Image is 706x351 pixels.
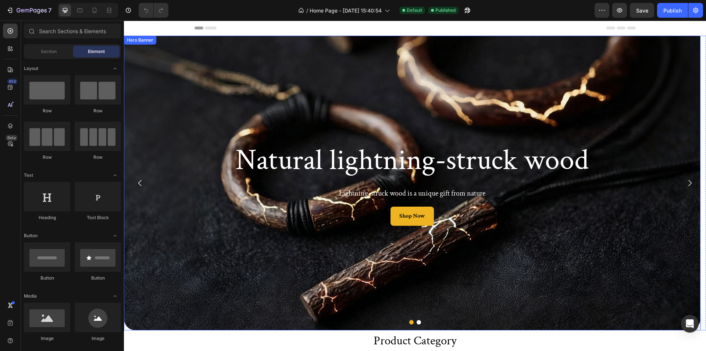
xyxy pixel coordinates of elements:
[435,7,456,14] span: Published
[306,7,308,14] span: /
[24,24,121,38] input: Search Sections & Elements
[139,3,168,18] div: Undo/Redo
[310,7,382,14] span: Home Page - [DATE] 15:40:54
[24,335,70,342] div: Image
[109,63,121,74] span: Toggle open
[285,299,290,304] button: Dot
[75,275,121,281] div: Button
[24,232,38,239] span: Button
[630,3,654,18] button: Save
[109,290,121,302] span: Toggle open
[681,315,699,333] div: Open Intercom Messenger
[24,154,70,161] div: Row
[124,21,706,351] iframe: Design area
[24,65,38,72] span: Layout
[3,3,55,18] button: 7
[75,154,121,161] div: Row
[407,7,422,14] span: Default
[41,48,57,55] span: Section
[24,293,37,299] span: Media
[657,3,688,18] button: Publish
[88,48,105,55] span: Element
[48,6,51,15] p: 7
[24,108,70,114] div: Row
[75,108,121,114] div: Row
[75,335,121,342] div: Image
[24,172,33,179] span: Text
[24,275,70,281] div: Button
[663,7,682,14] div: Publish
[24,214,70,221] div: Heading
[75,214,121,221] div: Text Block
[6,135,18,141] div: Beta
[109,230,121,242] span: Toggle open
[7,78,18,84] div: 450
[556,152,576,173] button: Carousel Next Arrow
[150,313,433,327] h2: product category
[293,299,297,304] button: Dot
[1,16,31,23] div: Hero Banner
[636,7,648,14] span: Save
[275,190,301,201] p: Shop Now
[109,169,121,181] span: Toggle open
